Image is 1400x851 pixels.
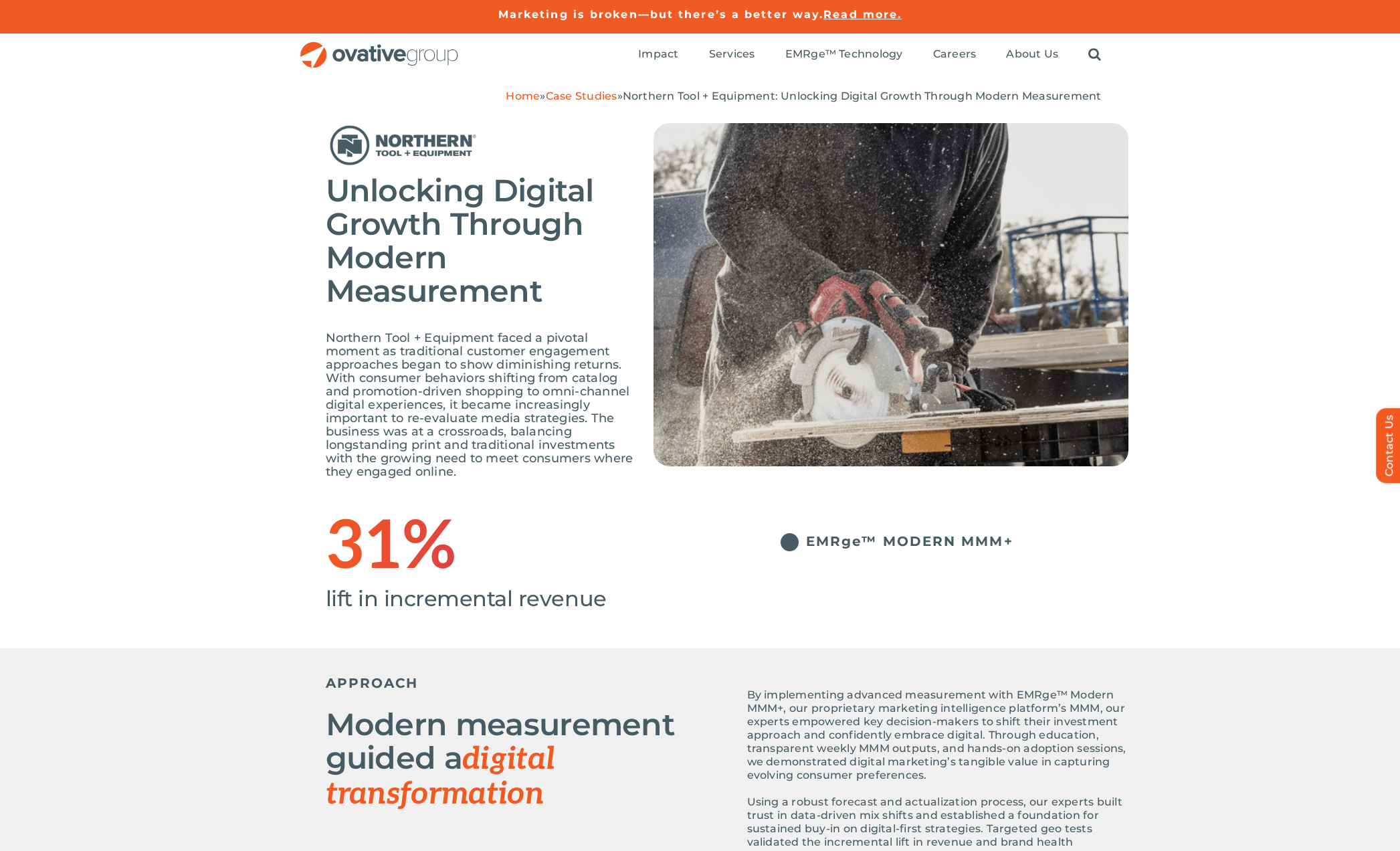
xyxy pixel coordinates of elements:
[506,90,1101,102] span: » »
[933,48,977,62] a: Careers
[326,741,555,813] span: digital transformation
[326,171,594,310] span: Unlocking Digital Growth Through Modern Measurement
[299,40,460,53] a: OG_Full_horizontal_RGB
[326,330,633,479] span: Northern Tool + Equipment faced a pivotal moment as traditional customer engagement approaches be...
[823,8,902,21] a: Read more.
[1006,48,1058,62] a: About Us
[785,48,903,61] span: EMRge™ Technology
[498,8,824,21] a: Marketing is broken—but there’s a better way.
[326,527,727,569] h1: 31%
[806,533,1128,549] h5: EMRge™ MODERN MMM+
[933,48,977,61] span: Careers
[546,90,617,102] a: Case Studies
[709,48,755,61] span: Services
[326,123,480,167] img: Northern Tool
[623,90,1102,102] span: Northern Tool + Equipment: Unlocking Digital Growth Through Modern Measurement
[1006,48,1058,61] span: About Us
[638,48,678,61] span: Impact
[709,48,755,62] a: Services
[1088,48,1101,62] a: Search
[326,708,727,811] h2: Modern measurement guided a
[785,48,903,62] a: EMRge™ Technology
[638,33,1101,76] nav: Menu
[326,585,607,611] span: lift in incremental revenue
[638,48,678,62] a: Impact
[326,675,727,691] h5: APPROACH
[506,90,540,102] a: Home
[747,688,1128,782] p: By implementing advanced measurement with EMRge™ Modern MMM+, our proprietary marketing intellige...
[654,123,1128,466] img: Northern-Tool-Top-Image-1.png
